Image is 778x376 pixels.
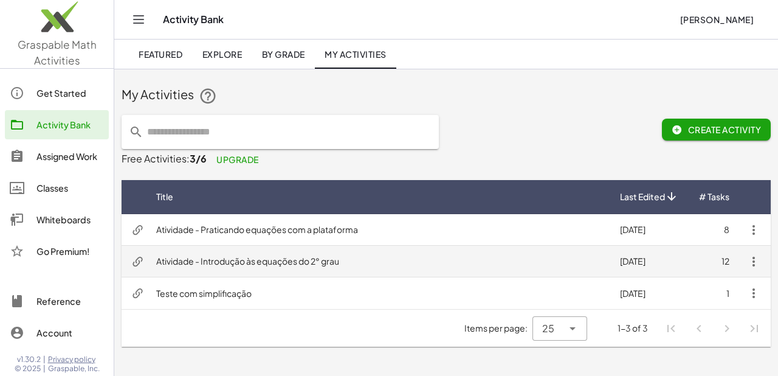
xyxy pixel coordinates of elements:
a: Classes [5,173,109,203]
span: v1.30.2 [17,355,41,364]
td: 8 [689,214,739,246]
a: Whiteboards [5,205,109,234]
span: By Grade [261,49,305,60]
span: Graspable Math Activities [18,38,97,67]
div: Get Started [36,86,104,100]
button: Create Activity [662,119,771,141]
i: prepended action [129,125,143,139]
a: Assigned Work [5,142,109,171]
div: Whiteboards [36,212,104,227]
div: Classes [36,181,104,195]
div: 1-3 of 3 [618,322,648,335]
a: Get Started [5,78,109,108]
span: | [43,364,46,374]
span: 3/6 [190,152,207,165]
span: Last Edited [620,190,665,203]
span: © 2025 [15,364,41,374]
span: Featured [139,49,182,60]
td: Atividade - Praticando equações com a plataforma [146,214,610,246]
td: 1 [689,277,739,309]
td: 12 [689,246,739,277]
button: Toggle navigation [129,10,148,29]
div: Activity Bank [36,117,104,132]
a: Reference [5,287,109,316]
td: [DATE] [610,214,689,246]
span: Upgrade [216,154,259,165]
span: Create Activity [672,124,761,135]
div: My Activities [122,86,771,105]
p: Free Activities: [122,149,771,170]
div: Go Premium! [36,244,104,259]
span: Title [156,190,173,203]
div: Account [36,326,104,340]
div: Assigned Work [36,149,104,164]
span: 25 [542,321,554,336]
a: Account [5,318,109,347]
span: | [43,355,46,364]
span: Items per page: [464,322,532,335]
button: [PERSON_NAME] [670,9,763,30]
span: # Tasks [699,190,729,203]
span: Explore [202,49,242,60]
a: Privacy policy [48,355,100,364]
span: Graspable, Inc. [48,364,100,374]
span: [PERSON_NAME] [680,14,754,25]
td: [DATE] [610,246,689,277]
td: Atividade - Introdução às equações do 2° grau [146,246,610,277]
span: My Activities [325,49,387,60]
td: Teste com simplificação [146,277,610,309]
div: Reference [36,294,104,308]
a: Activity Bank [5,110,109,139]
a: Upgrade [207,148,269,170]
nav: Pagination Navigation [658,315,768,343]
td: [DATE] [610,277,689,309]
